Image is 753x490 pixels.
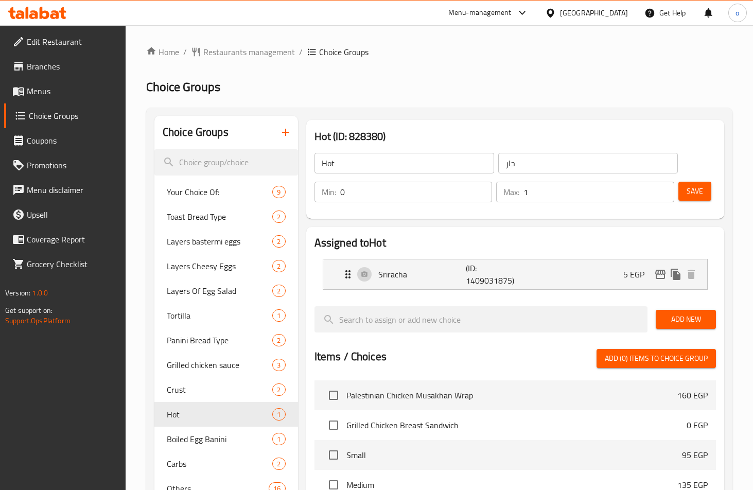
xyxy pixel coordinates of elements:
[319,46,369,58] span: Choice Groups
[668,267,684,282] button: duplicate
[273,410,285,419] span: 1
[5,314,71,327] a: Support.OpsPlatform
[272,334,285,346] div: Choices
[154,402,298,427] div: Hot1
[4,128,126,153] a: Coupons
[154,451,298,476] div: Carbs2
[323,414,344,436] span: Select choice
[273,261,285,271] span: 2
[191,46,295,58] a: Restaurants management
[346,389,677,401] span: Palestinian Chicken Musakhan Wrap
[314,255,716,294] li: Expand
[314,349,387,364] h2: Items / Choices
[664,313,708,326] span: Add New
[273,385,285,395] span: 2
[167,433,273,445] span: Boiled Egg Banini
[183,46,187,58] li: /
[167,211,273,223] span: Toast Bread Type
[5,286,30,300] span: Version:
[154,278,298,303] div: Layers Of Egg Salad2
[167,408,273,421] span: Hot
[167,334,273,346] span: Panini Bread Type
[560,7,628,19] div: [GEOGRAPHIC_DATA]
[623,268,653,281] p: 5 EGP
[27,258,117,270] span: Grocery Checklist
[272,211,285,223] div: Choices
[154,328,298,353] div: Panini Bread Type2
[653,267,668,282] button: edit
[27,134,117,147] span: Coupons
[272,285,285,297] div: Choices
[167,309,273,322] span: Tortilla
[4,252,126,276] a: Grocery Checklist
[346,449,682,461] span: Small
[146,46,179,58] a: Home
[322,186,336,198] p: Min:
[272,359,285,371] div: Choices
[273,237,285,247] span: 2
[163,125,229,140] h2: Choice Groups
[273,212,285,222] span: 2
[29,110,117,122] span: Choice Groups
[678,182,711,201] button: Save
[314,128,716,145] h3: Hot (ID: 828380)
[677,389,708,401] p: 160 EGP
[605,352,708,365] span: Add (0) items to choice group
[27,233,117,246] span: Coverage Report
[27,60,117,73] span: Branches
[154,377,298,402] div: Crust2
[203,46,295,58] span: Restaurants management
[4,178,126,202] a: Menu disclaimer
[146,46,732,58] nav: breadcrumb
[167,235,273,248] span: Layers bastermi eggs
[323,259,707,289] div: Expand
[4,79,126,103] a: Menus
[154,353,298,377] div: Grilled chicken sauce3
[146,75,220,98] span: Choice Groups
[32,286,48,300] span: 1.0.0
[272,235,285,248] div: Choices
[273,311,285,321] span: 1
[167,383,273,396] span: Crust
[597,349,716,368] button: Add (0) items to choice group
[273,187,285,197] span: 9
[273,434,285,444] span: 1
[272,458,285,470] div: Choices
[154,149,298,176] input: search
[503,186,519,198] p: Max:
[154,180,298,204] div: Your Choice Of:9
[273,286,285,296] span: 2
[314,235,716,251] h2: Assigned to Hot
[4,153,126,178] a: Promotions
[272,433,285,445] div: Choices
[27,159,117,171] span: Promotions
[154,254,298,278] div: Layers Cheesy Eggs2
[346,419,687,431] span: Grilled Chicken Breast Sandwich
[4,29,126,54] a: Edit Restaurant
[272,383,285,396] div: Choices
[273,360,285,370] span: 3
[27,184,117,196] span: Menu disclaimer
[272,186,285,198] div: Choices
[323,384,344,406] span: Select choice
[167,359,273,371] span: Grilled chicken sauce
[466,262,524,287] p: (ID: 1409031875)
[27,36,117,48] span: Edit Restaurant
[314,306,648,332] input: search
[272,309,285,322] div: Choices
[4,103,126,128] a: Choice Groups
[27,85,117,97] span: Menus
[154,229,298,254] div: Layers bastermi eggs2
[272,408,285,421] div: Choices
[154,204,298,229] div: Toast Bread Type2
[736,7,739,19] span: o
[167,260,273,272] span: Layers Cheesy Eggs
[273,459,285,469] span: 2
[154,427,298,451] div: Boiled Egg Banini1
[448,7,512,19] div: Menu-management
[4,54,126,79] a: Branches
[687,185,703,198] span: Save
[273,336,285,345] span: 2
[299,46,303,58] li: /
[378,268,466,281] p: Sriracha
